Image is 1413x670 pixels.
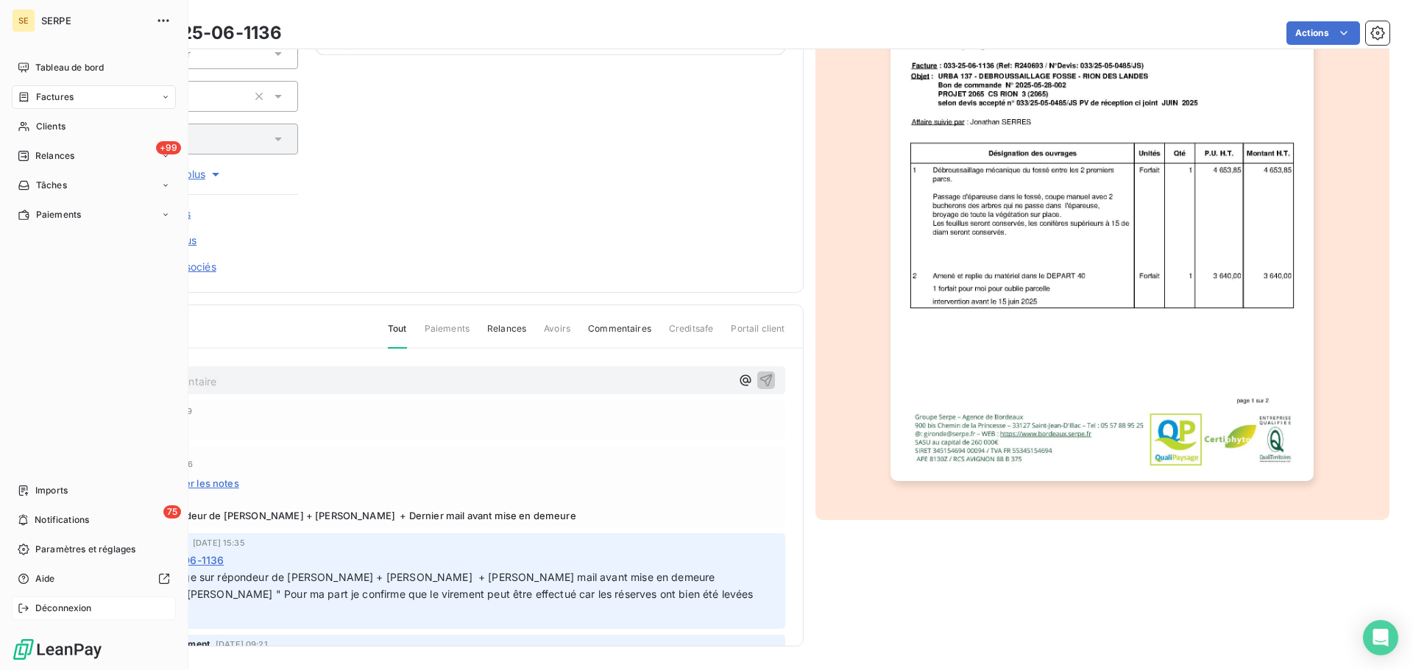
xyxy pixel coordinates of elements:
[36,179,67,192] span: Tâches
[216,640,268,649] span: [DATE] 09:21
[544,322,570,347] span: Avoirs
[1363,620,1398,655] div: Open Intercom Messenger
[98,571,1173,617] span: 10 09 25 - message sur répondeur de [PERSON_NAME] + [PERSON_NAME] + [PERSON_NAME] mail avant mise...
[1286,21,1360,45] button: Actions
[193,538,245,547] span: [DATE] 15:35
[731,322,785,347] span: Portail client
[153,477,239,489] span: Masquer les notes
[12,638,103,661] img: Logo LeanPay
[35,484,68,497] span: Imports
[35,602,92,615] span: Déconnexion
[35,572,55,585] span: Aide
[425,322,470,347] span: Paiements
[36,120,65,133] span: Clients
[41,15,147,26] span: SERPE
[95,493,779,505] span: Notes :
[164,167,223,182] span: Voir plus
[36,90,74,104] span: Factures
[388,322,407,349] span: Tout
[89,166,298,182] button: Voir plus
[95,510,779,521] span: message sur répondeur de [PERSON_NAME] + [PERSON_NAME] + Dernier mail avant mise en demeure
[12,9,35,32] div: SE
[36,208,81,221] span: Paiements
[138,20,282,46] h3: 033-25-06-1136
[35,543,135,556] span: Paramètres et réglages
[669,322,714,347] span: Creditsafe
[35,61,104,74] span: Tableau de bord
[35,513,89,527] span: Notifications
[35,149,74,163] span: Relances
[156,141,181,154] span: +99
[487,322,526,347] span: Relances
[588,322,651,347] span: Commentaires
[12,567,176,591] a: Aide
[163,505,181,518] span: 75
